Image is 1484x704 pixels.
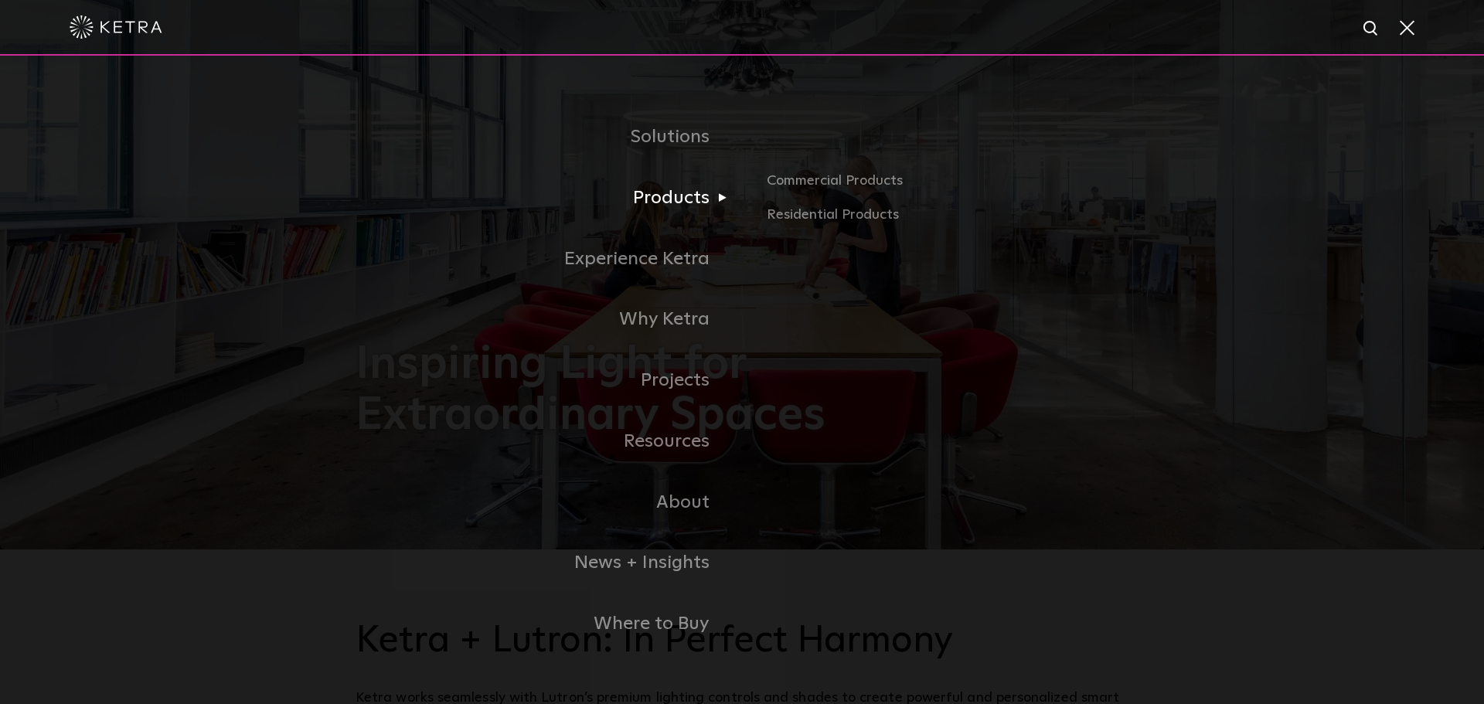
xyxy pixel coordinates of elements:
a: Solutions [356,107,742,168]
a: Projects [356,350,742,411]
img: ketra-logo-2019-white [70,15,162,39]
a: Residential Products [767,204,1128,226]
a: About [356,472,742,533]
a: Why Ketra [356,289,742,350]
a: Resources [356,411,742,472]
a: Experience Ketra [356,229,742,290]
img: search icon [1362,19,1381,39]
a: Commercial Products [767,170,1128,204]
div: Navigation Menu [356,107,1128,655]
a: Products [356,168,742,229]
a: News + Insights [356,532,742,593]
a: Where to Buy [356,593,742,655]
